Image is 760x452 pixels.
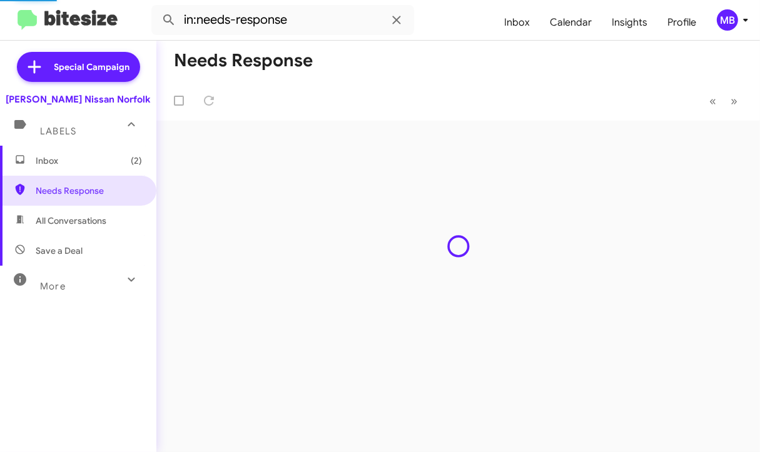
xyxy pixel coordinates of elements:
[131,154,142,167] span: (2)
[36,214,106,227] span: All Conversations
[36,184,142,197] span: Needs Response
[540,4,602,41] a: Calendar
[54,61,130,73] span: Special Campaign
[36,154,142,167] span: Inbox
[36,244,83,257] span: Save a Deal
[709,93,716,109] span: «
[731,93,737,109] span: »
[717,9,738,31] div: MB
[174,51,313,71] h1: Needs Response
[702,88,745,114] nav: Page navigation example
[17,52,140,82] a: Special Campaign
[702,88,724,114] button: Previous
[706,9,746,31] button: MB
[494,4,540,41] a: Inbox
[40,126,76,137] span: Labels
[723,88,745,114] button: Next
[602,4,657,41] a: Insights
[40,281,66,292] span: More
[151,5,414,35] input: Search
[657,4,706,41] a: Profile
[6,93,151,106] div: [PERSON_NAME] Nissan Norfolk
